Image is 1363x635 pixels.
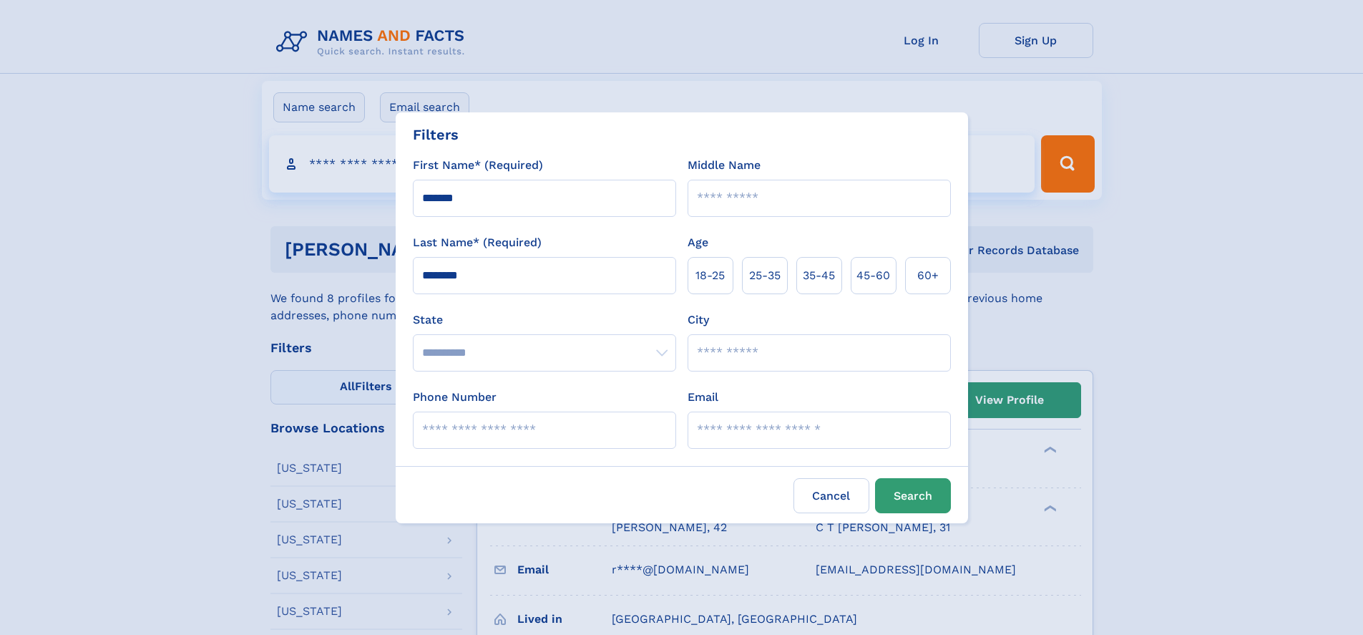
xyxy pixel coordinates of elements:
[695,267,725,284] span: 18‑25
[688,234,708,251] label: Age
[413,389,497,406] label: Phone Number
[803,267,835,284] span: 35‑45
[875,478,951,513] button: Search
[856,267,890,284] span: 45‑60
[688,157,761,174] label: Middle Name
[688,389,718,406] label: Email
[413,124,459,145] div: Filters
[917,267,939,284] span: 60+
[413,234,542,251] label: Last Name* (Required)
[688,311,709,329] label: City
[413,157,543,174] label: First Name* (Required)
[749,267,781,284] span: 25‑35
[793,478,869,513] label: Cancel
[413,311,676,329] label: State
